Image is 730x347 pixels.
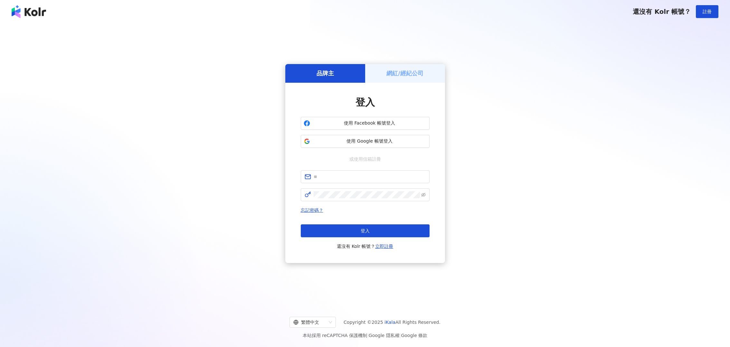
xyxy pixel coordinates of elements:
[356,97,375,108] span: 登入
[703,9,712,14] span: 註冊
[369,333,400,338] a: Google 隱私權
[301,224,430,237] button: 登入
[696,5,718,18] button: 註冊
[633,8,691,15] span: 還沒有 Kolr 帳號？
[375,244,393,249] a: 立即註冊
[313,138,427,145] span: 使用 Google 帳號登入
[345,155,385,163] span: 或使用信箱註冊
[386,69,423,77] h5: 網紅/經紀公司
[303,332,427,339] span: 本站採用 reCAPTCHA 保護機制
[384,320,395,325] a: iKala
[301,117,430,130] button: 使用 Facebook 帳號登入
[12,5,46,18] img: logo
[367,333,369,338] span: |
[301,208,323,213] a: 忘記密碼？
[421,192,426,197] span: eye-invisible
[313,120,427,127] span: 使用 Facebook 帳號登入
[344,318,441,326] span: Copyright © 2025 All Rights Reserved.
[317,69,334,77] h5: 品牌主
[401,333,427,338] a: Google 條款
[301,135,430,148] button: 使用 Google 帳號登入
[361,228,370,233] span: 登入
[293,317,326,327] div: 繁體中文
[400,333,401,338] span: |
[337,242,393,250] span: 還沒有 Kolr 帳號？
